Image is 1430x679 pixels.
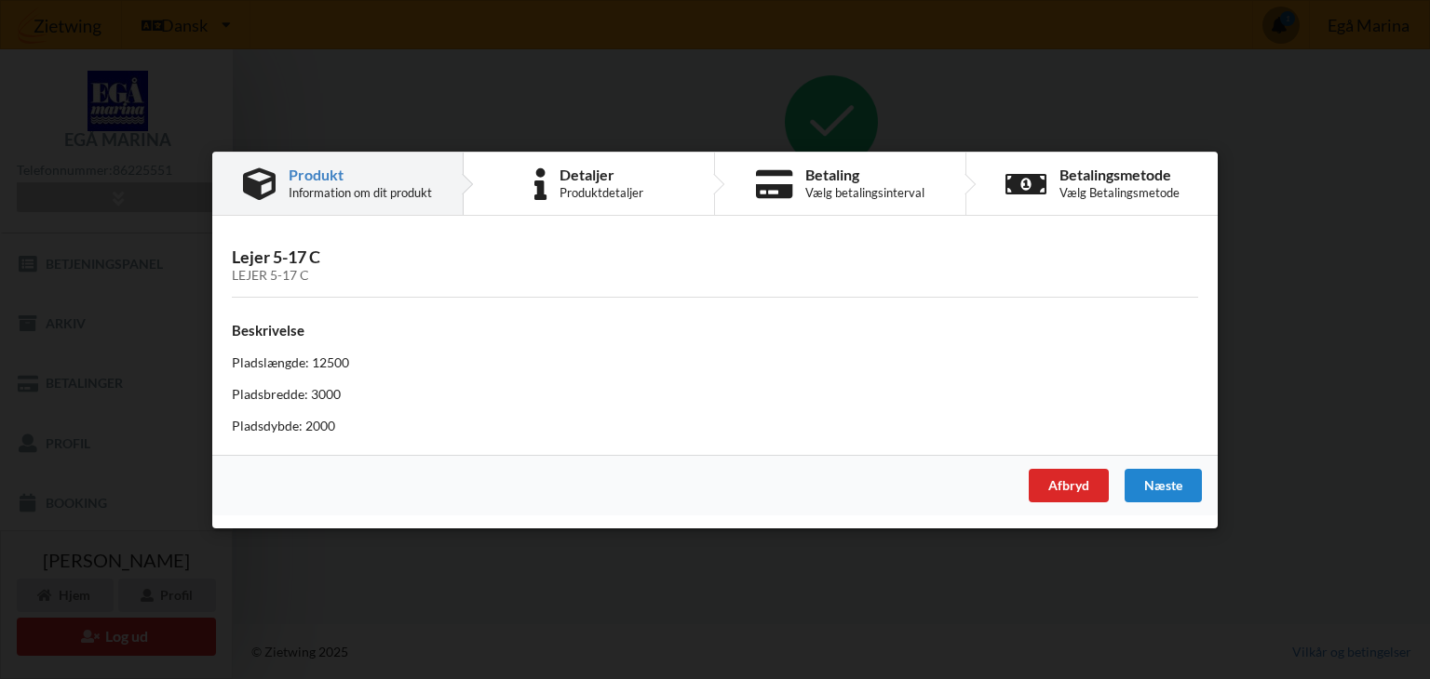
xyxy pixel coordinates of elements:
[232,353,1198,371] p: Pladslængde: 12500
[232,322,1198,339] h4: Beskrivelse
[232,416,1198,434] p: Pladsdybde: 2000
[1029,468,1109,501] div: Afbryd
[232,246,1198,283] h3: Lejer 5-17 C
[805,167,924,182] div: Betaling
[289,185,432,200] div: Information om dit produkt
[1059,185,1180,200] div: Vælg Betalingsmetode
[289,167,432,182] div: Produkt
[805,185,924,200] div: Vælg betalingsinterval
[232,267,1198,283] div: Lejer 5-17 C
[1125,468,1202,501] div: Næste
[560,185,643,200] div: Produktdetaljer
[232,384,1198,403] p: Pladsbredde: 3000
[1059,167,1180,182] div: Betalingsmetode
[560,167,643,182] div: Detaljer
